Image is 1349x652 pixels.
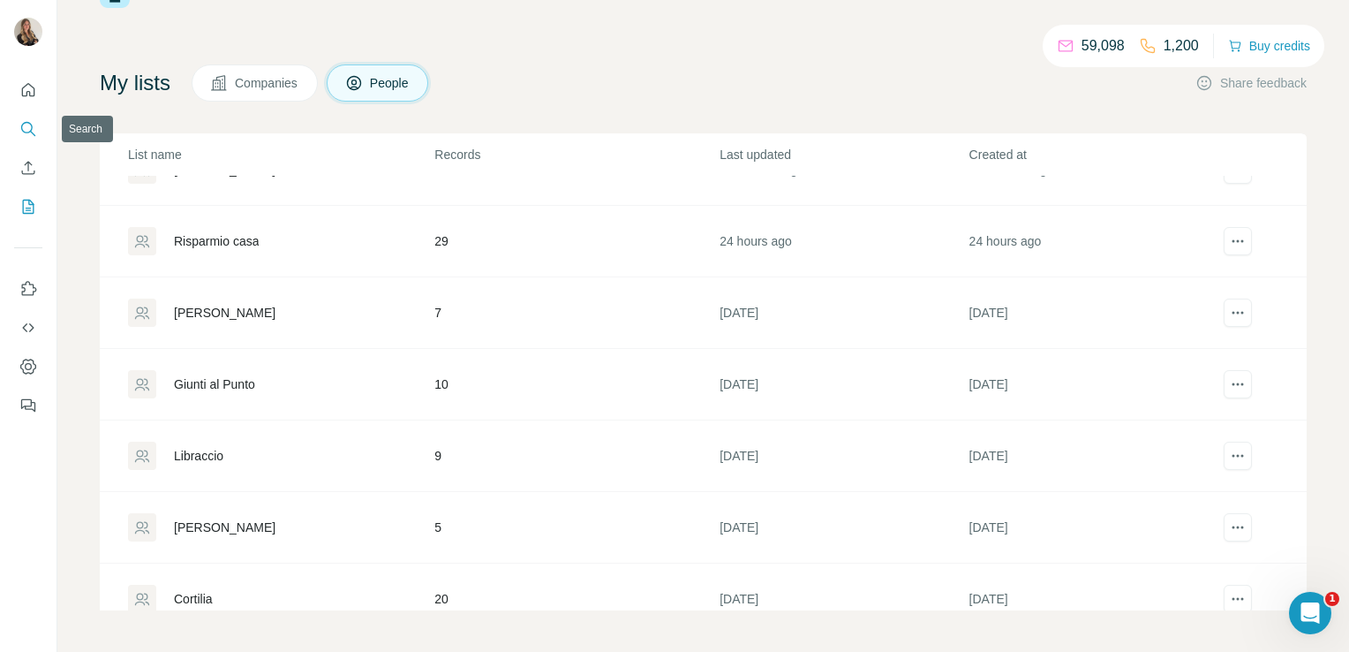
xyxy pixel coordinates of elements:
[968,349,1217,421] td: [DATE]
[1325,592,1339,606] span: 1
[1228,34,1310,58] button: Buy credits
[14,191,42,223] button: My lists
[174,375,255,393] div: Giunti al Punto
[433,277,719,349] td: 7
[370,74,411,92] span: People
[1224,585,1252,613] button: actions
[100,69,170,97] h4: My lists
[719,206,968,277] td: 24 hours ago
[1224,370,1252,398] button: actions
[434,146,718,163] p: Records
[719,277,968,349] td: [DATE]
[1289,592,1331,634] iframe: Intercom live chat
[719,492,968,564] td: [DATE]
[433,492,719,564] td: 5
[174,447,223,465] div: Libraccio
[968,421,1217,492] td: [DATE]
[1224,442,1252,470] button: actions
[969,146,1217,163] p: Created at
[720,146,967,163] p: Last updated
[174,590,213,608] div: Cortilia
[14,351,42,383] button: Dashboard
[968,277,1217,349] td: [DATE]
[719,421,968,492] td: [DATE]
[433,564,719,635] td: 20
[174,304,275,322] div: [PERSON_NAME]
[128,146,433,163] p: List name
[1081,35,1125,57] p: 59,098
[433,349,719,421] td: 10
[14,273,42,305] button: Use Surfe on LinkedIn
[1224,299,1252,327] button: actions
[1224,227,1252,255] button: actions
[968,492,1217,564] td: [DATE]
[433,421,719,492] td: 9
[433,206,719,277] td: 29
[174,232,259,250] div: Risparmio casa
[14,113,42,145] button: Search
[968,564,1217,635] td: [DATE]
[14,152,42,184] button: Enrich CSV
[719,349,968,421] td: [DATE]
[235,74,299,92] span: Companies
[14,390,42,421] button: Feedback
[968,206,1217,277] td: 24 hours ago
[1195,74,1307,92] button: Share feedback
[1164,35,1199,57] p: 1,200
[14,74,42,106] button: Quick start
[14,18,42,46] img: Avatar
[14,312,42,344] button: Use Surfe API
[174,519,275,536] div: [PERSON_NAME]
[1224,513,1252,542] button: actions
[719,564,968,635] td: [DATE]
